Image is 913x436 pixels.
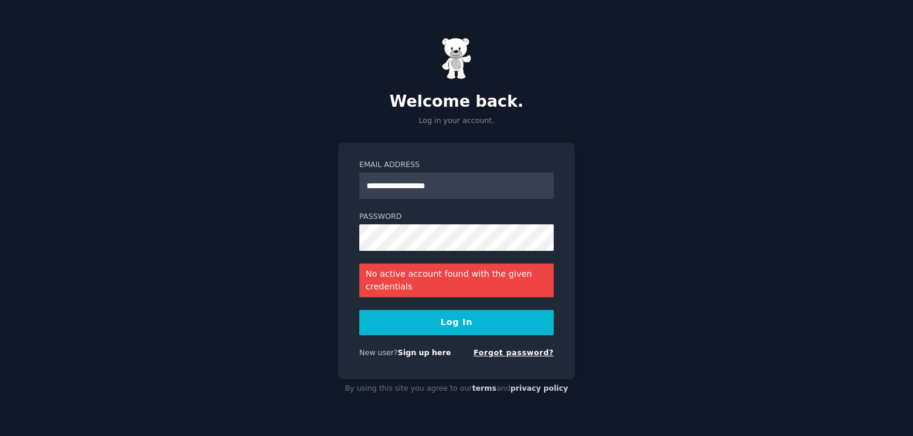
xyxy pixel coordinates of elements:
[359,310,554,335] button: Log In
[472,384,496,393] a: terms
[338,92,575,112] h2: Welcome back.
[359,212,554,223] label: Password
[359,160,554,171] label: Email Address
[510,384,568,393] a: privacy policy
[398,349,451,357] a: Sign up here
[473,349,554,357] a: Forgot password?
[359,264,554,297] div: No active account found with the given credentials
[359,349,398,357] span: New user?
[441,37,472,80] img: Gummy Bear
[338,116,575,127] p: Log in your account.
[338,379,575,399] div: By using this site you agree to our and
